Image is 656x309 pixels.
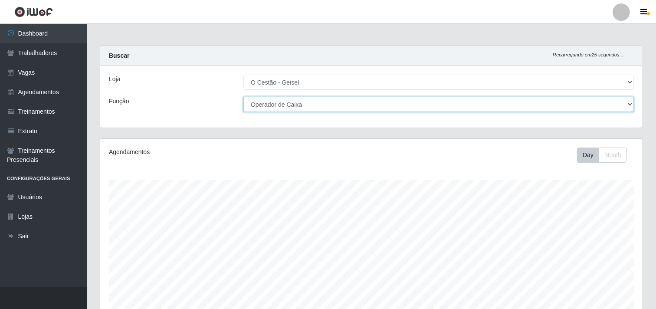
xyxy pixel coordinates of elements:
button: Day [577,148,599,163]
label: Loja [109,75,120,84]
div: Agendamentos [109,148,320,157]
i: Recarregando em 25 segundos... [553,52,623,57]
label: Função [109,97,129,106]
div: Toolbar with button groups [577,148,634,163]
img: CoreUI Logo [14,7,53,17]
strong: Buscar [109,52,129,59]
div: First group [577,148,627,163]
button: Month [599,148,627,163]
